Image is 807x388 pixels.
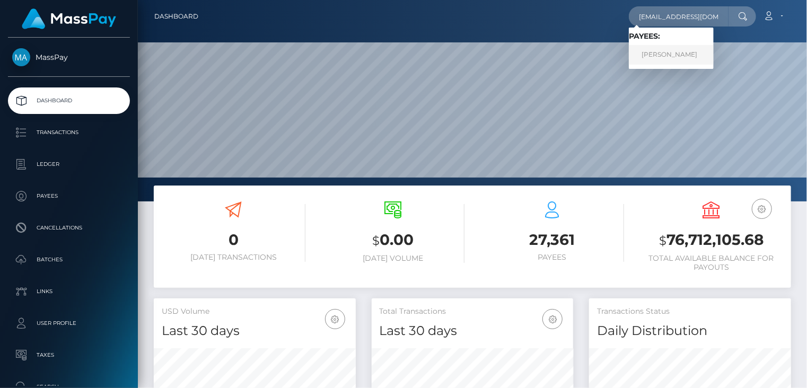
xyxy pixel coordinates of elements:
[8,215,130,241] a: Cancellations
[8,278,130,305] a: Links
[629,32,714,41] h6: Payees:
[8,246,130,273] a: Batches
[8,52,130,62] span: MassPay
[8,119,130,146] a: Transactions
[659,233,666,248] small: $
[12,220,126,236] p: Cancellations
[12,252,126,268] p: Batches
[8,87,130,114] a: Dashboard
[8,310,130,337] a: User Profile
[597,322,783,340] h4: Daily Distribution
[380,306,566,317] h5: Total Transactions
[12,93,126,109] p: Dashboard
[8,342,130,368] a: Taxes
[12,188,126,204] p: Payees
[372,233,380,248] small: $
[154,5,198,28] a: Dashboard
[380,322,566,340] h4: Last 30 days
[640,254,784,272] h6: Total Available Balance for Payouts
[480,253,624,262] h6: Payees
[12,156,126,172] p: Ledger
[162,306,348,317] h5: USD Volume
[12,347,126,363] p: Taxes
[162,253,305,262] h6: [DATE] Transactions
[321,230,465,251] h3: 0.00
[12,284,126,299] p: Links
[12,315,126,331] p: User Profile
[640,230,784,251] h3: 76,712,105.68
[321,254,465,263] h6: [DATE] Volume
[12,48,30,66] img: MassPay
[12,125,126,140] p: Transactions
[22,8,116,29] img: MassPay Logo
[629,45,714,65] a: [PERSON_NAME]
[8,183,130,209] a: Payees
[8,151,130,178] a: Ledger
[162,322,348,340] h4: Last 30 days
[480,230,624,250] h3: 27,361
[629,6,729,27] input: Search...
[597,306,783,317] h5: Transactions Status
[162,230,305,250] h3: 0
